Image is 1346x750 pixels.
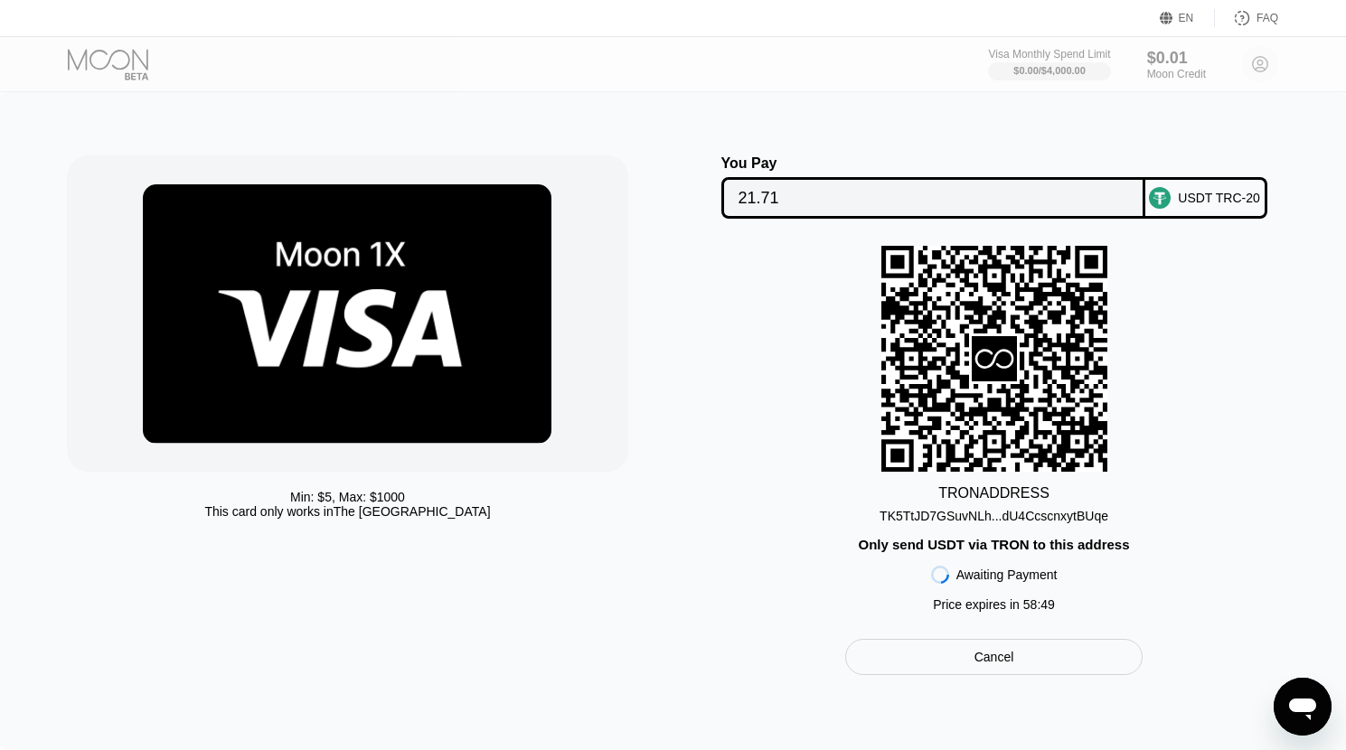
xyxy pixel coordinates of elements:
div: Visa Monthly Spend Limit$0.00/$4,000.00 [988,48,1110,80]
div: Price expires in [933,597,1055,612]
div: EN [1179,12,1194,24]
span: 58 : 49 [1023,597,1055,612]
div: USDT TRC-20 [1178,191,1260,205]
div: You PayUSDT TRC-20 [692,155,1297,219]
div: TRON ADDRESS [938,485,1050,502]
div: Visa Monthly Spend Limit [988,48,1110,61]
div: Awaiting Payment [956,567,1058,582]
div: Cancel [974,649,1014,665]
div: Min: $ 5 , Max: $ 1000 [290,490,405,504]
div: $0.00 / $4,000.00 [1013,65,1086,76]
div: FAQ [1257,12,1278,24]
div: TK5TtJD7GSuvNLh...dU4CcscnxytBUqe [880,502,1108,523]
div: Only send USDT via TRON to this address [859,537,1130,552]
iframe: 启动消息传送窗口的按钮 [1274,678,1332,736]
div: This card only works in The [GEOGRAPHIC_DATA] [204,504,490,519]
div: Cancel [845,639,1142,675]
div: EN [1160,9,1215,27]
div: FAQ [1215,9,1278,27]
div: You Pay [721,155,1145,172]
div: TK5TtJD7GSuvNLh...dU4CcscnxytBUqe [880,509,1108,523]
